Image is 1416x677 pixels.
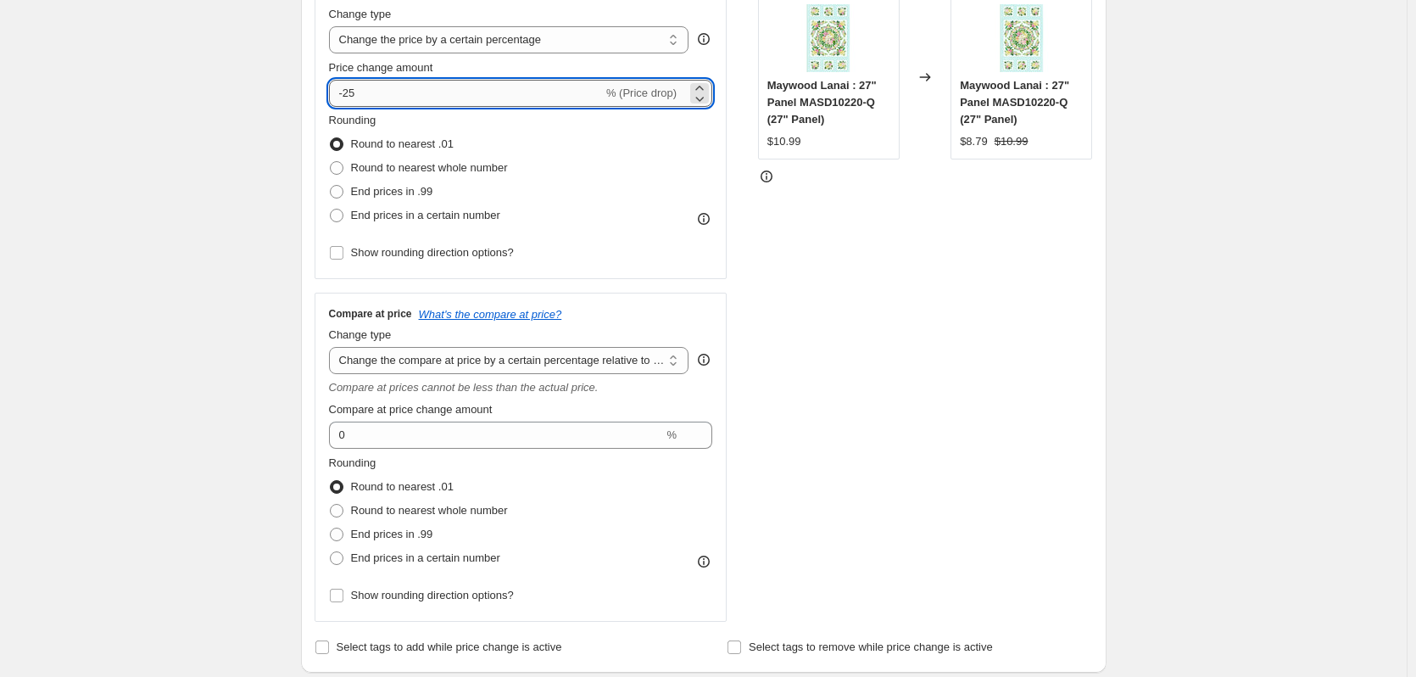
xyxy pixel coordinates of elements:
[988,4,1056,72] img: MASD10220-Q__97070_80x.jpg
[666,428,677,441] span: %
[329,381,599,394] i: Compare at prices cannot be less than the actual price.
[351,589,514,601] span: Show rounding direction options?
[749,641,993,653] span: Select tags to remove while price change is active
[329,456,376,469] span: Rounding
[351,551,500,564] span: End prices in a certain number
[329,328,392,341] span: Change type
[767,133,801,150] div: $10.99
[351,528,433,540] span: End prices in .99
[606,87,677,99] span: % (Price drop)
[329,61,433,74] span: Price change amount
[419,308,562,321] button: What's the compare at price?
[329,403,493,416] span: Compare at price change amount
[767,79,877,126] span: Maywood Lanai : 27" Panel MASD10220-Q (27" Panel)
[351,185,433,198] span: End prices in .99
[329,8,392,20] span: Change type
[329,307,412,321] h3: Compare at price
[995,133,1029,150] strike: $10.99
[351,480,454,493] span: Round to nearest .01
[695,31,712,48] div: help
[351,209,500,221] span: End prices in a certain number
[794,4,862,72] img: MASD10220-Q__97070_80x.jpg
[351,504,508,517] span: Round to nearest whole number
[329,80,603,107] input: -15
[329,114,376,126] span: Rounding
[351,246,514,259] span: Show rounding direction options?
[960,133,988,150] div: $8.79
[960,79,1069,126] span: Maywood Lanai : 27" Panel MASD10220-Q (27" Panel)
[351,161,508,174] span: Round to nearest whole number
[695,351,712,368] div: help
[351,137,454,150] span: Round to nearest .01
[329,422,664,449] input: 20
[337,641,562,653] span: Select tags to add while price change is active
